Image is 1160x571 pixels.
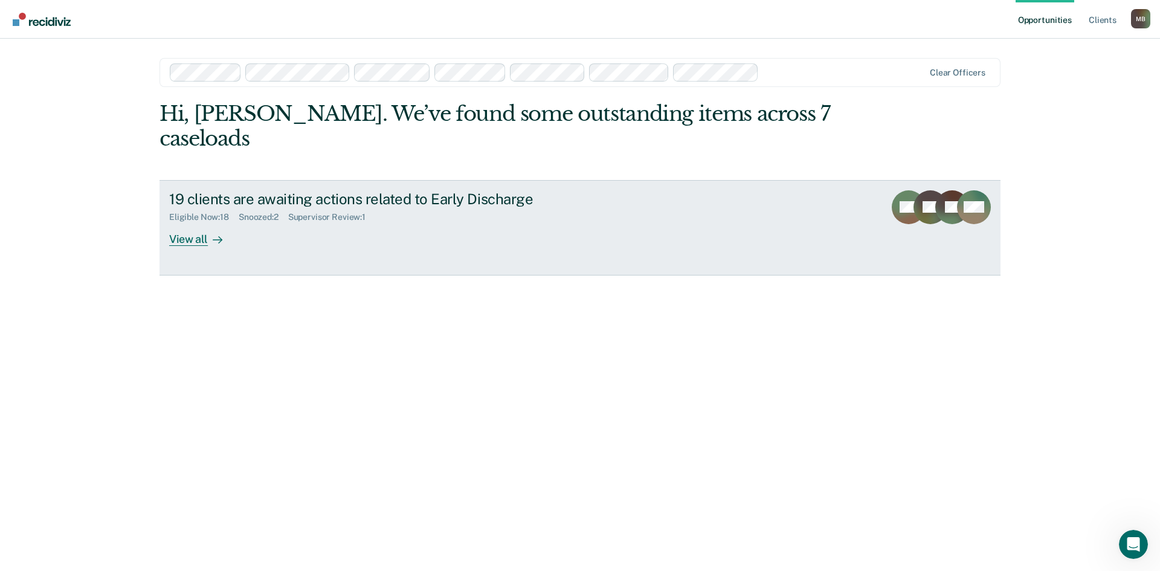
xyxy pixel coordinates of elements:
[169,222,237,246] div: View all
[1119,530,1148,559] iframe: Intercom live chat
[13,13,71,26] img: Recidiviz
[930,68,985,78] div: Clear officers
[1131,9,1150,28] button: Profile dropdown button
[239,212,288,222] div: Snoozed : 2
[288,212,375,222] div: Supervisor Review : 1
[169,212,239,222] div: Eligible Now : 18
[1131,9,1150,28] div: M B
[159,102,833,151] div: Hi, [PERSON_NAME]. We’ve found some outstanding items across 7 caseloads
[159,180,1000,276] a: 19 clients are awaiting actions related to Early DischargeEligible Now:18Snoozed:2Supervisor Revi...
[169,190,593,208] div: 19 clients are awaiting actions related to Early Discharge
